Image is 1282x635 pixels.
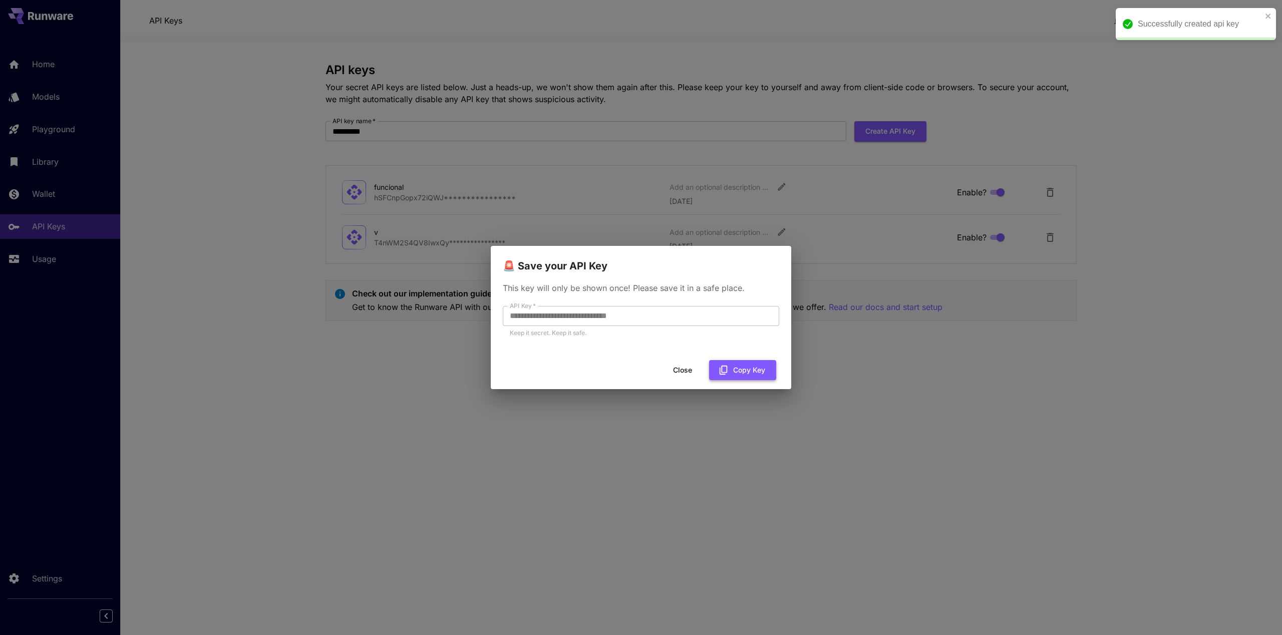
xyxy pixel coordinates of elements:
[1265,12,1272,20] button: close
[660,360,705,381] button: Close
[491,246,791,274] h2: 🚨 Save your API Key
[503,282,779,294] p: This key will only be shown once! Please save it in a safe place.
[709,360,776,381] button: Copy Key
[510,301,536,310] label: API Key
[1138,18,1262,30] div: Successfully created api key
[510,328,772,338] p: Keep it secret. Keep it safe.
